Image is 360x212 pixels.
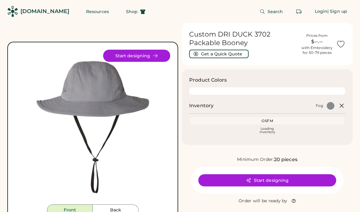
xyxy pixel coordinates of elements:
[293,5,305,18] button: Retrieve an order
[301,38,333,45] div: $--.--
[15,50,170,204] div: 3702 Style Image
[189,30,298,47] h1: Custom DRI DUCK 3702 Packable Booney
[20,8,69,15] div: [DOMAIN_NAME]
[79,5,116,18] button: Resources
[103,50,170,62] button: Start designing
[7,6,18,17] img: Rendered Logo - Screens
[192,118,343,123] div: OSFM
[306,33,328,38] div: Prices from
[274,156,297,163] div: 20 pieces
[327,9,347,15] div: | Sign up
[189,50,249,58] button: Get a Quick Quote
[189,76,227,84] h3: Product Colors
[315,9,328,15] div: Login
[301,45,333,55] div: with Embroidery for 50-79 pieces
[189,102,214,109] h2: Inventory
[119,5,153,18] button: Shop
[198,174,336,186] button: Start designing
[15,50,170,204] img: 3702 - Fog Front Image
[252,5,290,18] button: Search
[239,198,287,204] div: Order will be ready by
[126,9,138,14] span: Shop
[260,127,275,134] div: Loading Inventory
[268,9,283,14] span: Search
[316,103,323,108] div: Fog
[237,157,274,163] div: Minimum Order:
